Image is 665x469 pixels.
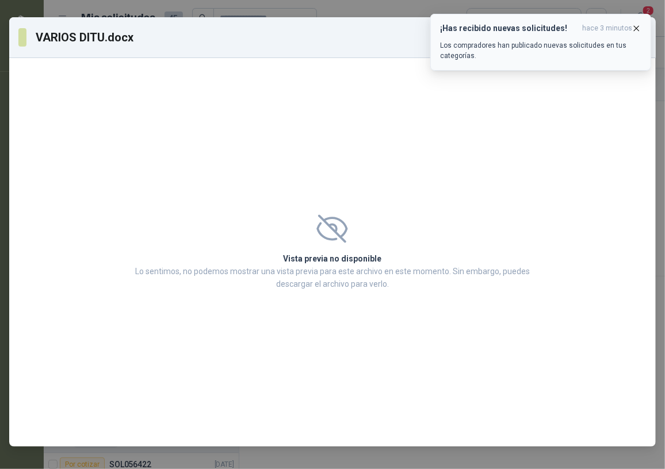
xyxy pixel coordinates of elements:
[132,265,533,290] p: Lo sentimos, no podemos mostrar una vista previa para este archivo en este momento. Sin embargo, ...
[430,14,651,71] button: ¡Has recibido nuevas solicitudes!hace 3 minutos Los compradores han publicado nuevas solicitudes ...
[582,24,632,33] span: hace 3 minutos
[36,29,135,46] h3: VARIOS DITU.docx
[440,40,641,61] p: Los compradores han publicado nuevas solicitudes en tus categorías.
[132,252,533,265] h2: Vista previa no disponible
[440,24,578,33] h3: ¡Has recibido nuevas solicitudes!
